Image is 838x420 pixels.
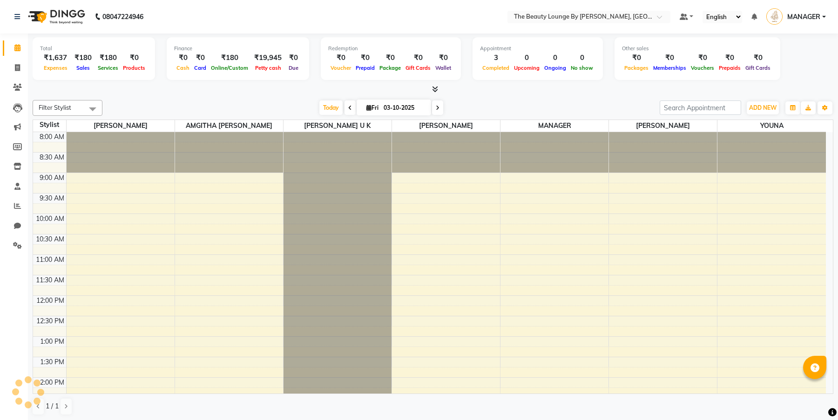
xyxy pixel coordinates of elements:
[40,53,71,63] div: ₹1,637
[67,120,175,132] span: [PERSON_NAME]
[41,65,70,71] span: Expenses
[364,104,381,111] span: Fri
[34,296,66,306] div: 12:00 PM
[38,357,66,367] div: 1:30 PM
[651,53,689,63] div: ₹0
[175,120,283,132] span: AMGITHA [PERSON_NAME]
[38,153,66,162] div: 8:30 AM
[250,53,285,63] div: ₹19,945
[480,65,512,71] span: Completed
[174,53,192,63] div: ₹0
[34,275,66,285] div: 11:30 AM
[743,65,773,71] span: Gift Cards
[24,4,88,30] img: logo
[651,65,689,71] span: Memberships
[433,65,453,71] span: Wallet
[121,53,148,63] div: ₹0
[71,53,95,63] div: ₹180
[403,65,433,71] span: Gift Cards
[689,65,716,71] span: Vouchers
[209,53,250,63] div: ₹180
[74,65,92,71] span: Sales
[40,45,148,53] div: Total
[716,65,743,71] span: Prepaids
[747,101,779,114] button: ADD NEW
[689,53,716,63] div: ₹0
[192,53,209,63] div: ₹0
[568,65,595,71] span: No show
[319,100,343,115] span: Today
[121,65,148,71] span: Products
[328,53,353,63] div: ₹0
[787,12,820,22] span: MANAGER
[34,316,66,326] div: 12:30 PM
[717,120,826,132] span: YOUNA
[381,101,427,115] input: 2025-10-03
[102,4,143,30] b: 08047224946
[660,100,741,115] input: Search Appointment
[542,53,568,63] div: 0
[743,53,773,63] div: ₹0
[38,337,66,347] div: 1:00 PM
[622,45,773,53] div: Other sales
[285,53,302,63] div: ₹0
[609,120,717,132] span: [PERSON_NAME]
[500,120,608,132] span: MANAGER
[716,53,743,63] div: ₹0
[34,255,66,265] div: 11:00 AM
[38,193,66,203] div: 9:30 AM
[542,65,568,71] span: Ongoing
[622,65,651,71] span: Packages
[433,53,453,63] div: ₹0
[192,65,209,71] span: Card
[766,8,783,25] img: MANAGER
[253,65,284,71] span: Petty cash
[392,120,500,132] span: [PERSON_NAME]
[38,173,66,183] div: 9:00 AM
[328,65,353,71] span: Voucher
[377,53,403,63] div: ₹0
[799,383,829,411] iframe: chat widget
[480,45,595,53] div: Appointment
[480,53,512,63] div: 3
[33,120,66,130] div: Stylist
[512,65,542,71] span: Upcoming
[34,234,66,244] div: 10:30 AM
[286,65,301,71] span: Due
[622,53,651,63] div: ₹0
[46,401,59,411] span: 1 / 1
[353,53,377,63] div: ₹0
[512,53,542,63] div: 0
[328,45,453,53] div: Redemption
[749,104,777,111] span: ADD NEW
[284,120,392,132] span: [PERSON_NAME] U K
[95,65,121,71] span: Services
[353,65,377,71] span: Prepaid
[38,378,66,387] div: 2:00 PM
[174,65,192,71] span: Cash
[209,65,250,71] span: Online/Custom
[34,214,66,224] div: 10:00 AM
[403,53,433,63] div: ₹0
[174,45,302,53] div: Finance
[377,65,403,71] span: Package
[95,53,121,63] div: ₹180
[568,53,595,63] div: 0
[39,104,71,111] span: Filter Stylist
[38,132,66,142] div: 8:00 AM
